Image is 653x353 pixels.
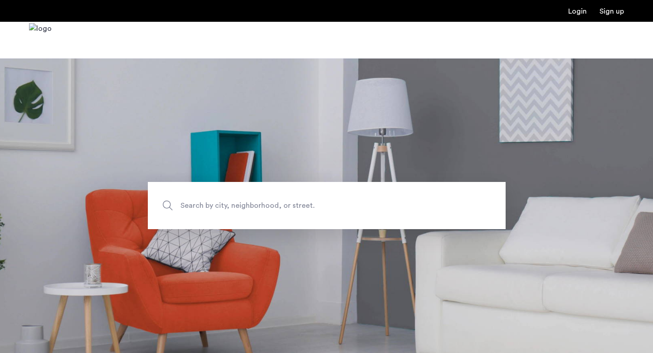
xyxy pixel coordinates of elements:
span: Search by city, neighborhood, or street. [180,200,431,212]
a: Login [568,8,587,15]
a: Cazamio Logo [29,23,52,57]
input: Apartment Search [148,182,506,229]
img: logo [29,23,52,57]
a: Registration [599,8,624,15]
